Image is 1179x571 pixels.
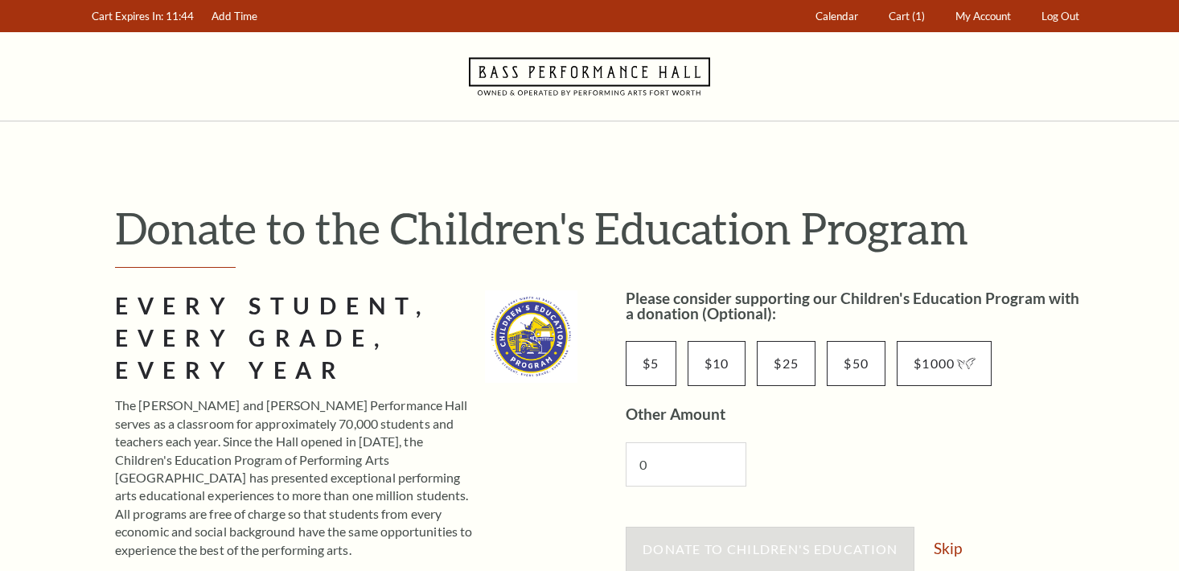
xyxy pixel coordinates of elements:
[827,341,885,386] input: $50
[166,10,194,23] span: 11:44
[115,202,1088,254] h1: Donate to the Children's Education Program
[955,10,1011,23] span: My Account
[626,289,1079,322] label: Please consider supporting our Children's Education Program with a donation (Optional):
[485,290,577,383] img: cep_logo_2022_standard_335x335.jpg
[881,1,933,32] a: Cart (1)
[688,341,746,386] input: $10
[757,341,815,386] input: $25
[643,541,898,557] span: Donate to Children's Education
[115,396,474,559] p: The [PERSON_NAME] and [PERSON_NAME] Performance Hall serves as a classroom for approximately 70,0...
[912,10,925,23] span: (1)
[948,1,1019,32] a: My Account
[815,10,858,23] span: Calendar
[626,341,676,386] input: $5
[204,1,265,32] a: Add Time
[115,290,474,387] h2: Every Student, Every Grade, Every Year
[934,540,962,556] a: Skip
[1034,1,1087,32] a: Log Out
[626,405,725,423] label: Other Amount
[92,10,163,23] span: Cart Expires In:
[889,10,910,23] span: Cart
[897,341,991,386] input: $1000
[808,1,866,32] a: Calendar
